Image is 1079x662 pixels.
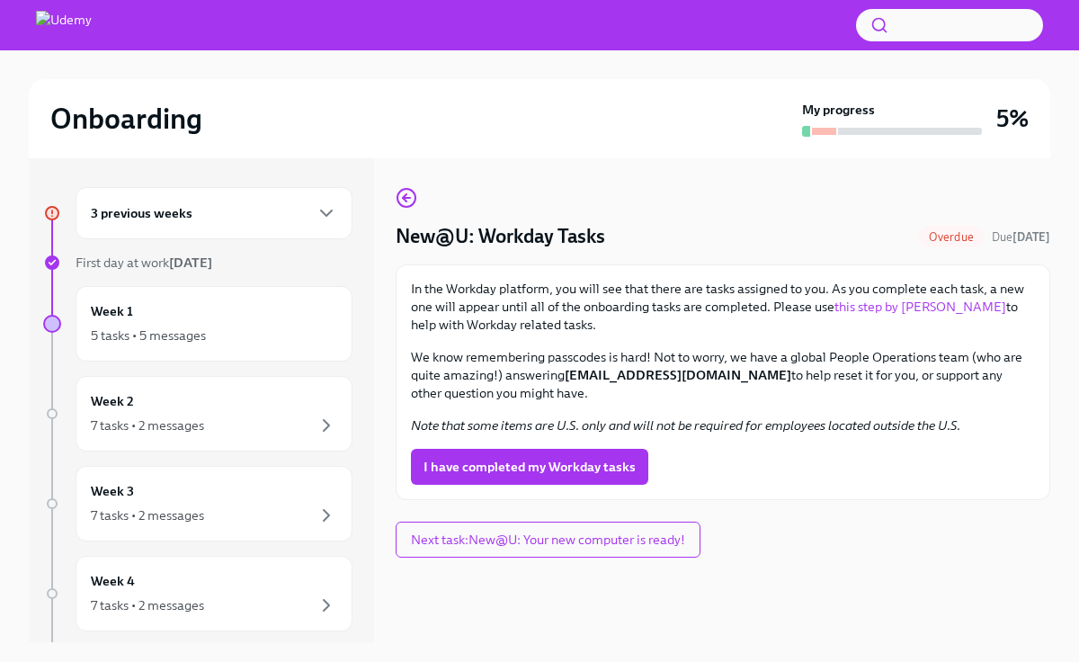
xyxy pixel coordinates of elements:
div: 5 tasks • 5 messages [91,327,206,344]
h6: Week 1 [91,301,133,321]
a: this step by [PERSON_NAME] [834,299,1006,315]
p: In the Workday platform, you will see that there are tasks assigned to you. As you complete each ... [411,280,1035,334]
div: 7 tasks • 2 messages [91,596,204,614]
h6: Week 2 [91,391,134,411]
h6: Week 3 [91,481,134,501]
button: Next task:New@U: Your new computer is ready! [396,522,700,558]
strong: [DATE] [169,255,212,271]
h3: 5% [996,103,1029,135]
img: Udemy [36,11,92,40]
div: 7 tasks • 2 messages [91,506,204,524]
strong: My progress [802,101,875,119]
span: September 29th, 2025 04:30 [992,228,1050,246]
span: Due [992,230,1050,244]
a: Week 47 tasks • 2 messages [43,556,352,631]
a: Week 37 tasks • 2 messages [43,466,352,541]
span: Next task : New@U: Your new computer is ready! [411,531,685,549]
h6: Week 4 [91,571,135,591]
strong: [DATE] [1012,230,1050,244]
h6: 3 previous weeks [91,203,192,223]
a: Week 27 tasks • 2 messages [43,376,352,452]
h4: New@U: Workday Tasks [396,223,605,250]
h2: Onboarding [50,101,202,137]
span: Overdue [918,230,985,244]
a: First day at work[DATE] [43,254,352,272]
div: 7 tasks • 2 messages [91,416,204,434]
span: First day at work [76,255,212,271]
div: 3 previous weeks [76,187,352,239]
em: Note that some items are U.S. only and will not be required for employees located outside the U.S. [411,417,960,434]
strong: [EMAIL_ADDRESS][DOMAIN_NAME] [565,367,791,383]
p: We know remembering passcodes is hard! Not to worry, we have a global People Operations team (who... [411,348,1035,402]
button: I have completed my Workday tasks [411,449,648,485]
span: I have completed my Workday tasks [424,458,636,476]
a: Week 15 tasks • 5 messages [43,286,352,362]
